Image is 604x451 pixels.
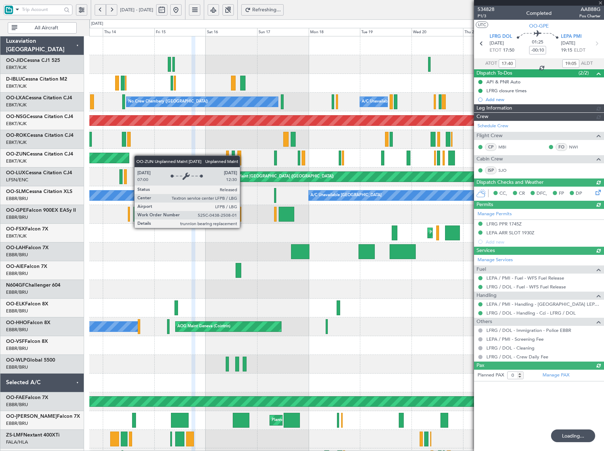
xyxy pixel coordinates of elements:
[6,308,28,314] a: EBBR/BRU
[6,264,24,269] span: OO-AIE
[6,301,25,306] span: OO-ELK
[6,139,26,146] a: EBKT/KJK
[6,195,28,202] a: EBBR/BRU
[206,28,257,36] div: Sat 16
[6,77,67,82] a: D-IBLUCessna Citation M2
[6,245,49,250] a: OO-LAHFalcon 7X
[561,40,575,47] span: [DATE]
[310,190,381,201] div: A/C Unavailable [GEOGRAPHIC_DATA]
[6,133,27,138] span: OO-ROK
[223,171,334,182] div: Planned Maint [GEOGRAPHIC_DATA] ([GEOGRAPHIC_DATA])
[6,189,26,194] span: OO-SLM
[6,208,76,213] a: OO-GPEFalcon 900EX EASy II
[6,214,28,221] a: EBBR/BRU
[6,283,60,288] a: N604GFChallenger 604
[6,152,73,157] a: OO-ZUNCessna Citation CJ4
[6,83,26,89] a: EBKT/KJK
[478,6,495,13] span: 534828
[156,171,226,182] div: No Crew Paris ([GEOGRAPHIC_DATA])
[430,228,512,238] div: Planned Maint Kortrijk-[GEOGRAPHIC_DATA]
[6,114,73,119] a: OO-NSGCessna Citation CJ4
[490,47,501,54] span: ETOT
[6,227,25,232] span: OO-FSX
[6,133,73,138] a: OO-ROKCessna Citation CJ4
[6,208,26,213] span: OO-GPE
[6,433,23,438] span: ZS-LMF
[476,22,488,28] button: UTC
[91,21,103,27] div: [DATE]
[476,69,512,77] span: Dispatch To-Dos
[6,170,72,175] a: OO-LUXCessna Citation CJ4
[241,4,284,16] button: Refreshing...
[6,420,28,427] a: EBBR/BRU
[8,22,77,34] button: All Aircraft
[529,22,549,30] span: OO-GPE
[272,415,399,426] div: Planned Maint [GEOGRAPHIC_DATA] ([GEOGRAPHIC_DATA] National)
[6,301,48,306] a: OO-ELKFalcon 8X
[19,25,74,30] span: All Aircraft
[579,69,589,77] span: (2/2)
[6,270,28,277] a: EBBR/BRU
[103,28,154,36] div: Thu 14
[154,28,206,36] div: Fri 15
[257,28,309,36] div: Sun 17
[6,58,60,63] a: OO-JIDCessna CJ1 525
[478,13,495,19] span: P1/3
[6,158,26,164] a: EBKT/KJK
[485,60,497,67] span: ATOT
[6,283,25,288] span: N604GF
[486,96,600,102] div: Add new
[6,58,24,63] span: OO-JID
[526,10,552,17] div: Completed
[6,414,57,419] span: OO-[PERSON_NAME]
[177,321,230,332] div: AOG Maint Geneva (Cointrin)
[503,47,514,54] span: 17:50
[6,227,48,232] a: OO-FSXFalcon 7X
[6,189,72,194] a: OO-SLMCessna Citation XLS
[6,95,25,100] span: OO-LXA
[6,320,27,325] span: OO-HHO
[252,7,281,12] span: Refreshing...
[208,190,326,201] div: No Crew [GEOGRAPHIC_DATA] ([GEOGRAPHIC_DATA] National)
[6,264,47,269] a: OO-AIEFalcon 7X
[6,433,60,438] a: ZS-LMFNextant 400XTi
[490,40,504,47] span: [DATE]
[6,364,28,370] a: EBBR/BRU
[6,358,55,363] a: OO-WLPGlobal 5500
[6,121,26,127] a: EBKT/KJK
[574,47,585,54] span: ELDT
[6,320,51,325] a: OO-HHOFalcon 8X
[128,96,208,107] div: No Crew Chambery ([GEOGRAPHIC_DATA])
[6,114,26,119] span: OO-NSG
[6,245,25,250] span: OO-LAH
[532,39,543,46] span: 01:25
[22,4,62,15] input: Trip Account
[6,439,28,445] a: FALA/HLA
[6,252,28,258] a: EBBR/BRU
[6,339,25,344] span: OO-VSF
[490,33,512,40] span: LFRG DOL
[6,395,25,400] span: OO-FAE
[6,233,26,239] a: EBKT/KJK
[6,77,22,82] span: D-IBLU
[6,289,28,295] a: EBBR/BRU
[579,13,600,19] span: Pos Charter
[6,358,26,363] span: OO-WLP
[411,28,463,36] div: Wed 20
[6,339,48,344] a: OO-VSFFalcon 8X
[561,33,582,40] span: LEPA PMI
[6,95,72,100] a: OO-LXACessna Citation CJ4
[6,414,80,419] a: OO-[PERSON_NAME]Falcon 7X
[551,429,595,442] div: Loading...
[581,60,593,67] span: ALDT
[6,327,28,333] a: EBBR/BRU
[6,402,28,408] a: EBBR/BRU
[360,28,411,36] div: Tue 19
[362,96,493,107] div: A/C Unavailable [GEOGRAPHIC_DATA] ([GEOGRAPHIC_DATA] National)
[561,47,572,54] span: 19:15
[6,345,28,352] a: EBBR/BRU
[120,7,153,13] span: [DATE] - [DATE]
[486,79,521,85] div: API & PNR Auto
[6,170,25,175] span: OO-LUX
[6,395,48,400] a: OO-FAEFalcon 7X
